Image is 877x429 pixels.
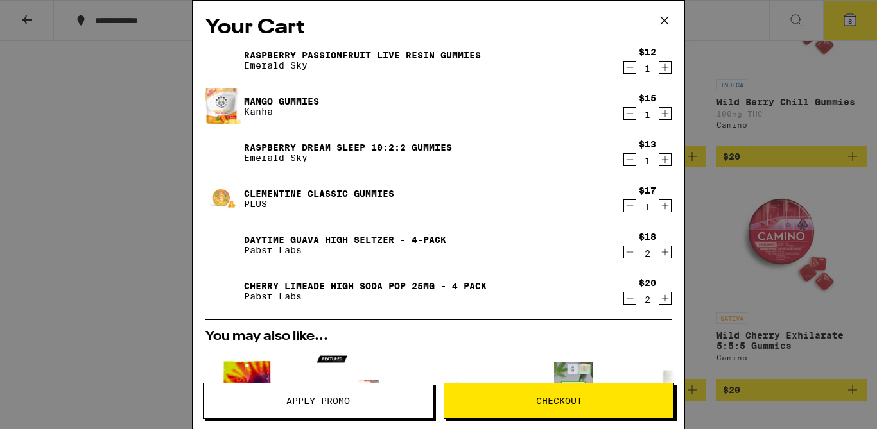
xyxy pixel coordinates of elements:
div: 1 [639,110,656,120]
div: $17 [639,185,656,196]
button: Increment [659,61,672,74]
div: 1 [639,63,656,74]
p: Pabst Labs [244,291,487,301]
img: Daytime Guava High Seltzer - 4-pack [205,227,241,263]
p: Pabst Labs [244,245,446,255]
button: Checkout [444,383,674,419]
a: Mango Gummies [244,96,319,106]
img: Mango Gummies [205,87,241,126]
a: Clementine CLASSIC Gummies [244,189,394,199]
p: Kanha [244,106,319,117]
button: Decrement [623,107,636,120]
div: 1 [639,202,656,212]
button: Increment [659,153,672,166]
div: $18 [639,231,656,242]
button: Decrement [623,153,636,166]
span: Checkout [536,396,582,405]
p: PLUS [244,199,394,209]
div: 1 [639,156,656,166]
button: Decrement [623,199,636,212]
img: Raspberry Dream Sleep 10:2:2 Gummies [205,135,241,171]
button: Apply Promo [203,383,433,419]
button: Increment [659,107,672,120]
p: Emerald Sky [244,153,452,163]
span: Apply Promo [286,396,350,405]
div: $12 [639,47,656,57]
a: Raspberry Passionfruit Live Resin Gummies [244,50,481,60]
button: Decrement [623,292,636,305]
a: Cherry Limeade High Soda Pop 25mg - 4 Pack [244,281,487,291]
button: Decrement [623,246,636,258]
a: Daytime Guava High Seltzer - 4-pack [244,235,446,245]
button: Increment [659,199,672,212]
button: Decrement [623,61,636,74]
div: $13 [639,139,656,149]
img: Clementine CLASSIC Gummies [205,181,241,217]
button: Increment [659,246,672,258]
div: $15 [639,93,656,103]
div: $20 [639,278,656,288]
div: 2 [639,294,656,305]
p: Emerald Sky [244,60,481,71]
img: Cherry Limeade High Soda Pop 25mg - 4 Pack [205,273,241,309]
h2: You may also like... [205,330,672,343]
h2: Your Cart [205,13,672,42]
span: Hi. Need any help? [8,9,92,19]
button: Increment [659,292,672,305]
img: Raspberry Passionfruit Live Resin Gummies [205,42,241,78]
a: Raspberry Dream Sleep 10:2:2 Gummies [244,142,452,153]
div: 2 [639,248,656,258]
